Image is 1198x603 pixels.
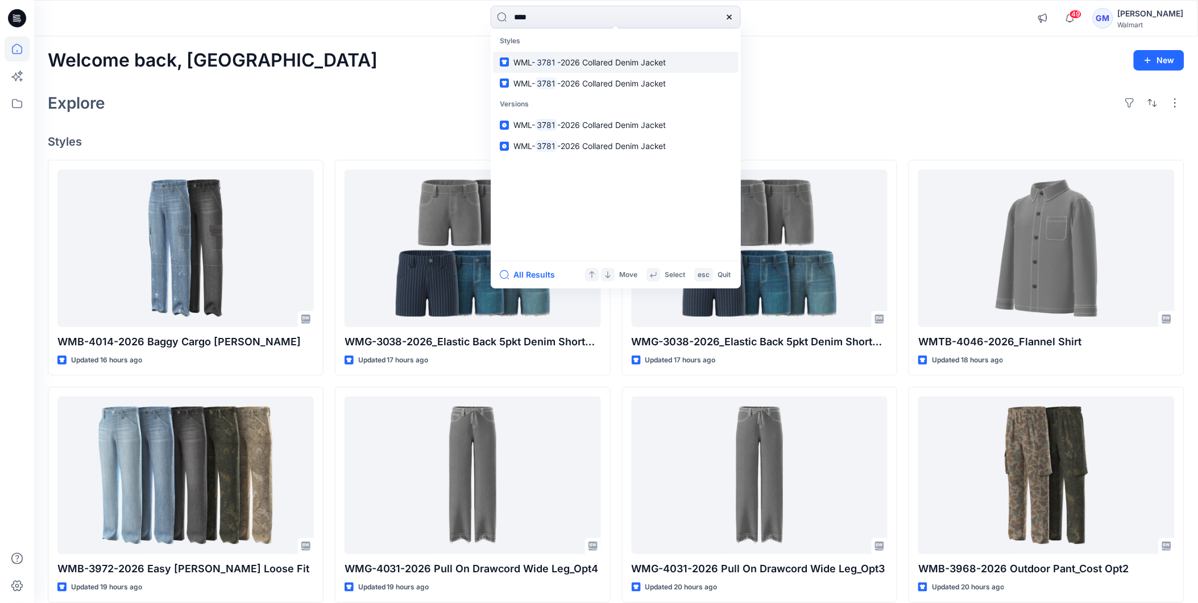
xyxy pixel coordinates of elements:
mark: 3781 [535,118,557,131]
p: Styles [493,31,739,52]
a: WML-3781-2026 Collared Denim Jacket [493,114,739,135]
p: Updated 19 hours ago [358,581,429,593]
span: 49 [1070,10,1082,19]
p: Quit [718,269,731,281]
h2: Welcome back, [GEOGRAPHIC_DATA] [48,50,378,71]
a: WMB-4014-2026 Baggy Cargo Jean [57,170,314,327]
p: WMG-4031-2026 Pull On Drawcord Wide Leg_Opt3 [632,561,888,577]
p: WMB-3972-2026 Easy [PERSON_NAME] Loose Fit [57,561,314,577]
span: -2026 Collared Denim Jacket [557,79,666,88]
p: WMTB-4046-2026_Flannel Shirt [918,334,1175,350]
p: Updated 20 hours ago [932,581,1004,593]
a: WMB-3972-2026 Easy Carpenter Loose Fit [57,397,314,554]
span: WML- [513,141,535,151]
button: New [1134,50,1184,71]
a: WMG-4031-2026 Pull On Drawcord Wide Leg_Opt4 [345,397,601,554]
div: GM [1093,8,1113,28]
span: WML- [513,120,535,130]
p: Updated 17 hours ago [358,354,429,366]
span: WML- [513,79,535,88]
p: Move [619,269,637,281]
p: Updated 17 hours ago [645,354,716,366]
a: WML-3781-2026 Collared Denim Jacket [493,52,739,73]
p: WMG-4031-2026 Pull On Drawcord Wide Leg_Opt4 [345,561,601,577]
span: -2026 Collared Denim Jacket [557,57,666,67]
p: Versions [493,94,739,115]
a: WMTB-4046-2026_Flannel Shirt [918,170,1175,327]
a: WMB-3968-2026 Outdoor Pant_Cost Opt2 [918,397,1175,554]
a: WML-3781-2026 Collared Denim Jacket [493,73,739,94]
p: WMB-3968-2026 Outdoor Pant_Cost Opt2 [918,561,1175,577]
p: esc [698,269,710,281]
button: All Results [500,268,562,282]
mark: 3781 [535,56,557,69]
mark: 3781 [535,77,557,90]
a: WMG-4031-2026 Pull On Drawcord Wide Leg_Opt3 [632,397,888,554]
div: Walmart [1118,20,1184,29]
p: Updated 19 hours ago [71,581,142,593]
p: Updated 18 hours ago [932,354,1003,366]
span: WML- [513,57,535,67]
mark: 3781 [535,139,557,152]
a: WMG-3038-2026_Elastic Back 5pkt Denim Shorts 3 Inseam [632,170,888,327]
p: WMG-3038-2026_Elastic Back 5pkt Denim Shorts 3 Inseam - Cost Opt [345,334,601,350]
p: WMG-3038-2026_Elastic Back 5pkt Denim Shorts 3 Inseam [632,334,888,350]
h4: Styles [48,135,1184,148]
div: [PERSON_NAME] [1118,7,1184,20]
p: Updated 20 hours ago [645,581,718,593]
p: Select [665,269,685,281]
a: WMG-3038-2026_Elastic Back 5pkt Denim Shorts 3 Inseam - Cost Opt [345,170,601,327]
a: WML-3781-2026 Collared Denim Jacket [493,135,739,156]
h2: Explore [48,94,105,112]
p: Updated 16 hours ago [71,354,142,366]
span: -2026 Collared Denim Jacket [557,141,666,151]
span: -2026 Collared Denim Jacket [557,120,666,130]
p: WMB-4014-2026 Baggy Cargo [PERSON_NAME] [57,334,314,350]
